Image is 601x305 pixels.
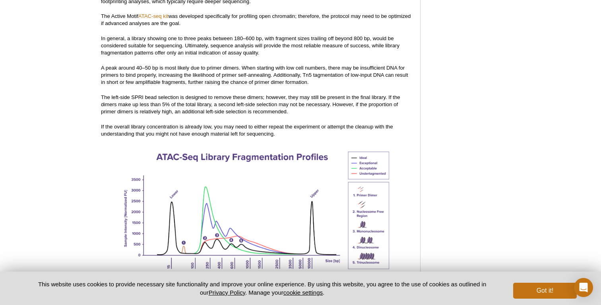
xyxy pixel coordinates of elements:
p: A peak around 40–50 bp is most likely due to primer dimers. When starting with low cell numbers, ... [101,64,412,86]
div: Open Intercom Messenger [574,278,593,297]
a: ATAC-seq kit [138,13,169,19]
img: ATAC-seq library [118,145,396,278]
p: The Active Motif was developed specifically for profiling open chromatin; therefore, the protocol... [101,13,412,27]
a: Privacy Policy [209,289,245,296]
p: In general, a library showing one to three peaks between 180–600 bp, with fragment sizes trailing... [101,35,412,56]
button: Got it! [513,283,577,299]
p: This website uses cookies to provide necessary site functionality and improve your online experie... [24,280,500,297]
p: The left-side SPRI bead selection is designed to remove these dimers; however, they may still be ... [101,94,412,115]
button: cookie settings [283,289,323,296]
p: If the overall library concentration is already low, you may need to either repeat the experiment... [101,123,412,138]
